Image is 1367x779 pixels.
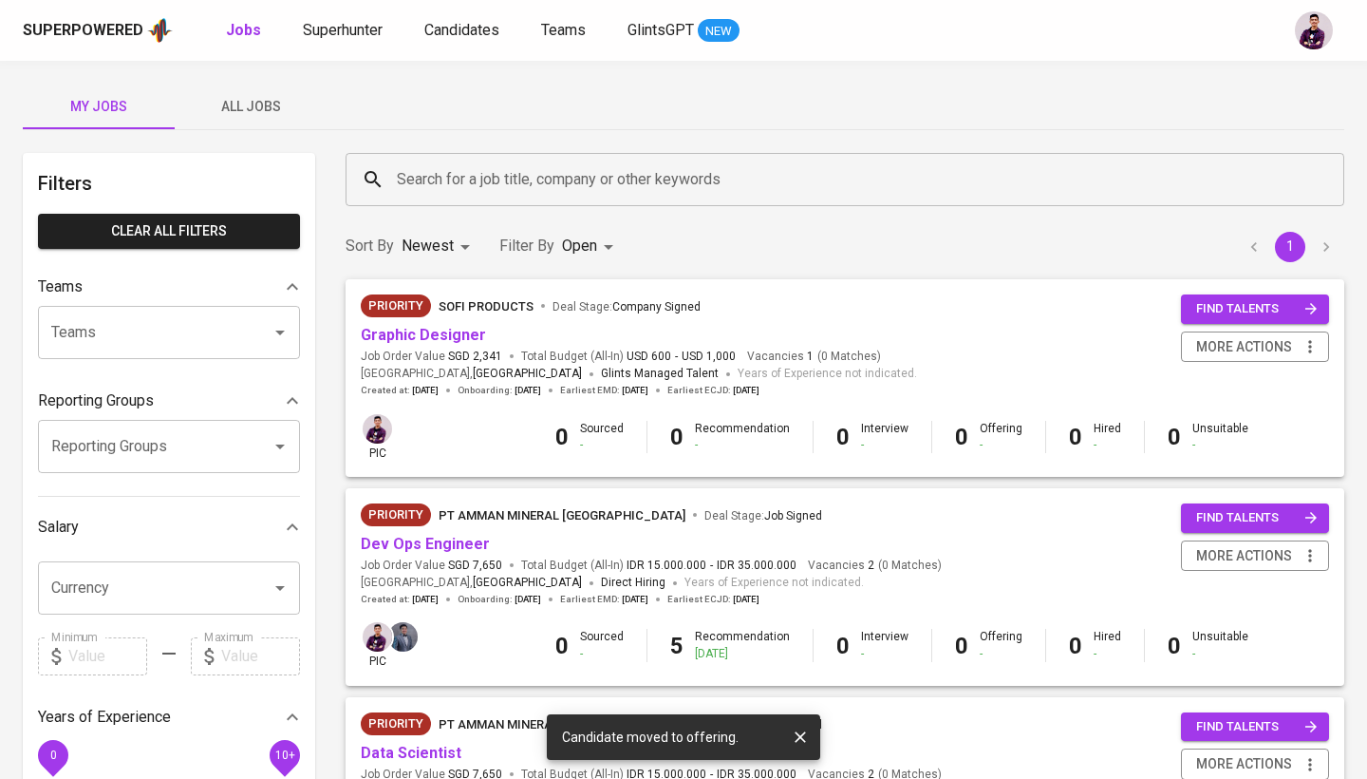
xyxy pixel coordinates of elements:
[68,637,147,675] input: Value
[836,633,850,659] b: 0
[1236,232,1344,262] nav: pagination navigation
[861,437,908,453] div: -
[38,168,300,199] h6: Filters
[622,384,648,397] span: [DATE]
[38,508,300,546] div: Salary
[1192,646,1248,662] div: -
[1094,629,1121,661] div: Hired
[448,558,502,574] span: SGD 7,650
[361,505,431,524] span: Priority
[1094,421,1121,453] div: Hired
[1192,629,1248,661] div: Unsuitable
[515,593,541,606] span: [DATE]
[695,629,790,661] div: Recommendation
[1181,712,1329,742] button: find talents
[1196,335,1292,359] span: more actions
[147,16,173,45] img: app logo
[675,349,678,365] span: -
[361,503,431,526] div: New Job received from Demand Team
[695,437,790,453] div: -
[580,437,624,453] div: -
[499,235,554,257] p: Filter By
[627,558,706,574] span: IDR 15.000.000
[38,382,300,420] div: Reporting Groups
[541,19,590,43] a: Teams
[684,574,864,593] span: Years of Experience not indicated.
[580,421,624,453] div: Sourced
[361,620,394,670] div: pic
[1069,633,1082,659] b: 0
[1192,421,1248,453] div: Unsuitable
[38,389,154,412] p: Reporting Groups
[49,748,56,761] span: 0
[361,744,461,762] a: Data Scientist
[1168,633,1181,659] b: 0
[521,558,796,574] span: Total Budget (All-In)
[186,95,315,119] span: All Jobs
[747,349,881,365] span: Vacancies ( 0 Matches )
[424,21,499,39] span: Candidates
[267,319,293,346] button: Open
[34,95,163,119] span: My Jobs
[53,219,285,243] span: Clear All filters
[226,19,265,43] a: Jobs
[361,296,431,315] span: Priority
[458,593,541,606] span: Onboarding :
[733,384,759,397] span: [DATE]
[555,424,569,450] b: 0
[980,437,1022,453] div: -
[698,22,740,41] span: NEW
[361,294,431,317] div: New Job received from Demand Team
[23,20,143,42] div: Superpowered
[38,275,83,298] p: Teams
[955,633,968,659] b: 0
[361,365,582,384] span: [GEOGRAPHIC_DATA] ,
[764,509,822,522] span: Job Signed
[1181,541,1329,572] button: more actions
[38,698,300,736] div: Years of Experience
[865,558,874,574] span: 2
[612,300,701,313] span: Company Signed
[601,576,665,589] span: Direct Hiring
[1094,437,1121,453] div: -
[717,558,796,574] span: IDR 35.000.000
[521,349,736,365] span: Total Budget (All-In)
[361,712,431,735] div: New Job received from Demand Team
[1196,298,1318,320] span: find talents
[361,384,439,397] span: Created at :
[515,384,541,397] span: [DATE]
[226,21,261,39] b: Jobs
[363,414,392,444] img: erwin@glints.com
[560,384,648,397] span: Earliest EMD :
[267,433,293,460] button: Open
[1069,424,1082,450] b: 0
[622,593,648,606] span: [DATE]
[23,16,173,45] a: Superpoweredapp logo
[448,349,502,365] span: SGD 2,341
[473,365,582,384] span: [GEOGRAPHIC_DATA]
[361,349,502,365] span: Job Order Value
[562,720,739,754] div: Candidate moved to offering.
[38,706,171,729] p: Years of Experience
[808,558,942,574] span: Vacancies ( 0 Matches )
[682,349,736,365] span: USD 1,000
[1181,294,1329,324] button: find talents
[836,424,850,450] b: 0
[555,633,569,659] b: 0
[1168,424,1181,450] b: 0
[980,646,1022,662] div: -
[361,593,439,606] span: Created at :
[560,593,648,606] span: Earliest EMD :
[388,622,418,652] img: jhon@glints.com
[424,19,503,43] a: Candidates
[704,509,822,522] span: Deal Stage :
[361,326,486,344] a: Graphic Designer
[695,646,790,662] div: [DATE]
[1094,646,1121,662] div: -
[562,237,597,255] span: Open
[267,575,293,601] button: Open
[667,593,759,606] span: Earliest ECJD :
[303,21,383,39] span: Superhunter
[580,629,624,661] div: Sourced
[980,629,1022,661] div: Offering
